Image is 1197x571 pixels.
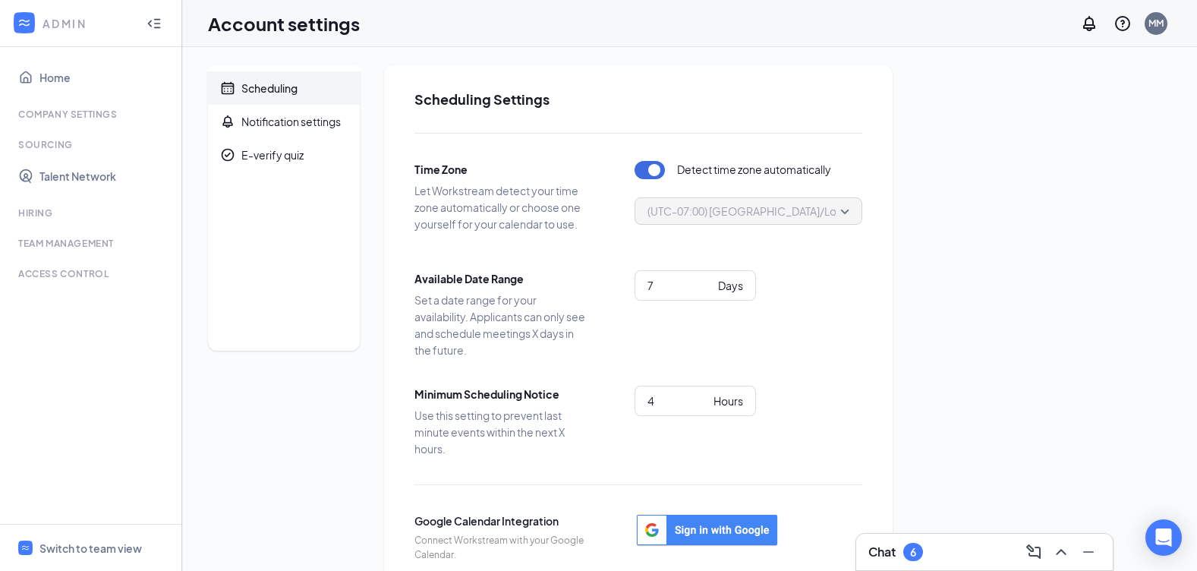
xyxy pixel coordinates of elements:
[414,534,589,563] span: Connect Workstream with your Google Calendar.
[1145,519,1182,556] div: Open Intercom Messenger
[910,546,916,559] div: 6
[241,147,304,162] div: E-verify quiz
[414,161,589,178] span: Time Zone
[208,11,360,36] h1: Account settings
[220,147,235,162] svg: CheckmarkCircle
[1114,14,1132,33] svg: QuestionInfo
[241,114,341,129] div: Notification settings
[414,292,589,358] span: Set a date range for your availability. Applicants can only see and schedule meetings X days in t...
[414,270,589,287] span: Available Date Range
[414,407,589,457] span: Use this setting to prevent last minute events within the next X hours.
[1079,543,1098,561] svg: Minimize
[1025,543,1043,561] svg: ComposeMessage
[677,161,831,179] span: Detect time zone automatically
[20,543,30,553] svg: WorkstreamLogo
[220,80,235,96] svg: Calendar
[241,80,298,96] div: Scheduling
[18,237,166,250] div: Team Management
[39,161,169,191] a: Talent Network
[18,207,166,219] div: Hiring
[414,513,589,529] span: Google Calendar Integration
[39,541,142,556] div: Switch to team view
[220,114,235,129] svg: Bell
[414,90,862,109] h2: Scheduling Settings
[1049,540,1073,564] button: ChevronUp
[146,16,162,31] svg: Collapse
[18,267,166,280] div: Access control
[1148,17,1164,30] div: MM
[718,277,743,294] div: Days
[647,200,956,222] span: (UTC-07:00) [GEOGRAPHIC_DATA]/Los_Angeles - Pacific Time
[1076,540,1101,564] button: Minimize
[43,16,133,31] div: ADMIN
[208,71,360,105] a: CalendarScheduling
[414,182,589,232] span: Let Workstream detect your time zone automatically or choose one yourself for your calendar to use.
[17,15,32,30] svg: WorkstreamLogo
[18,138,166,151] div: Sourcing
[208,138,360,172] a: CheckmarkCircleE-verify quiz
[1052,543,1070,561] svg: ChevronUp
[208,105,360,138] a: BellNotification settings
[414,386,589,402] span: Minimum Scheduling Notice
[1022,540,1046,564] button: ComposeMessage
[39,62,169,93] a: Home
[868,544,896,560] h3: Chat
[18,108,166,121] div: Company Settings
[1080,14,1098,33] svg: Notifications
[713,393,743,409] div: Hours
